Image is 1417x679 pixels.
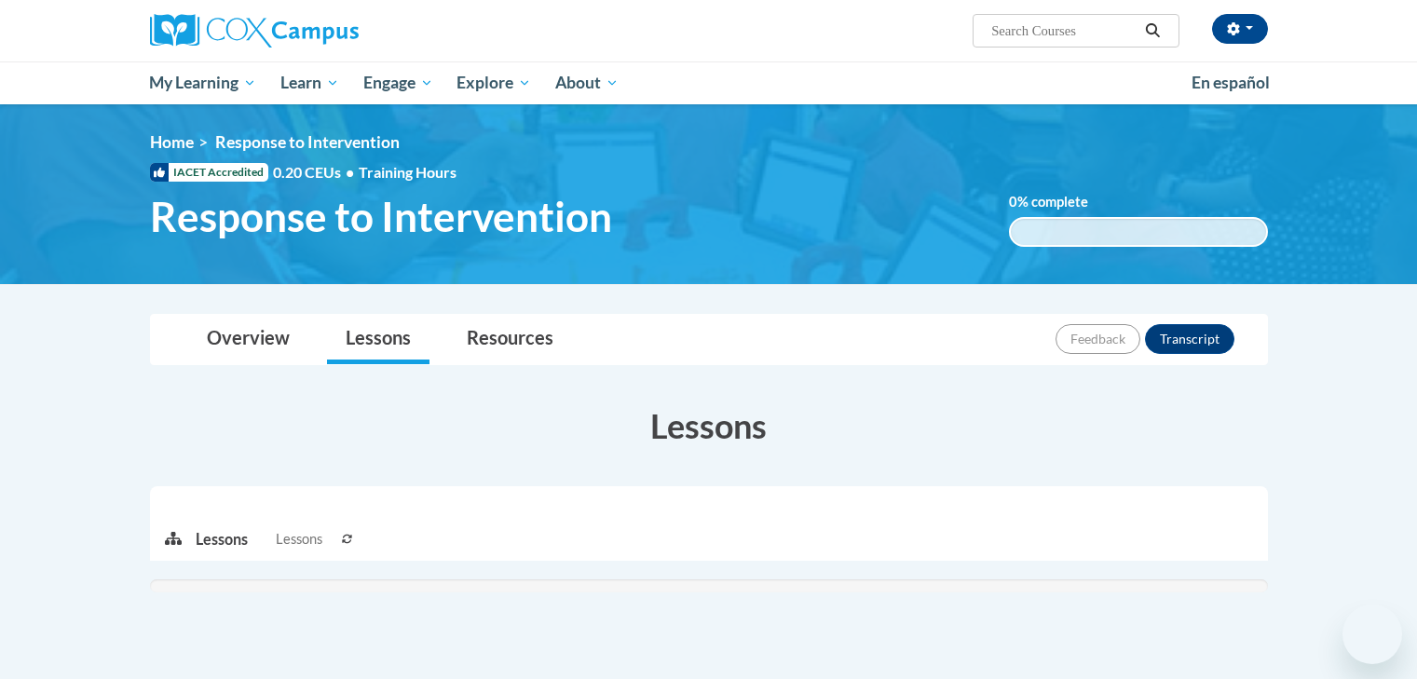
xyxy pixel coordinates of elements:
[150,14,504,48] a: Cox Campus
[1145,324,1234,354] button: Transcript
[1056,324,1140,354] button: Feedback
[196,529,248,550] p: Lessons
[1342,604,1402,664] iframe: Button to launch messaging window
[215,132,400,152] span: Response to Intervention
[268,61,351,104] a: Learn
[363,72,433,94] span: Engage
[1192,73,1270,92] span: En español
[1179,63,1282,102] a: En español
[1138,20,1166,42] button: Search
[448,315,572,364] a: Resources
[138,61,269,104] a: My Learning
[543,61,631,104] a: About
[150,14,359,48] img: Cox Campus
[351,61,445,104] a: Engage
[273,162,359,183] span: 0.20 CEUs
[150,192,612,241] span: Response to Intervention
[188,315,308,364] a: Overview
[280,72,339,94] span: Learn
[346,163,354,181] span: •
[327,315,429,364] a: Lessons
[150,402,1268,449] h3: Lessons
[1009,192,1116,212] label: % complete
[1212,14,1268,44] button: Account Settings
[150,132,194,152] a: Home
[276,529,322,550] span: Lessons
[555,72,619,94] span: About
[149,72,256,94] span: My Learning
[444,61,543,104] a: Explore
[1009,194,1017,210] span: 0
[122,61,1296,104] div: Main menu
[989,20,1138,42] input: Search Courses
[456,72,531,94] span: Explore
[359,163,456,181] span: Training Hours
[150,163,268,182] span: IACET Accredited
